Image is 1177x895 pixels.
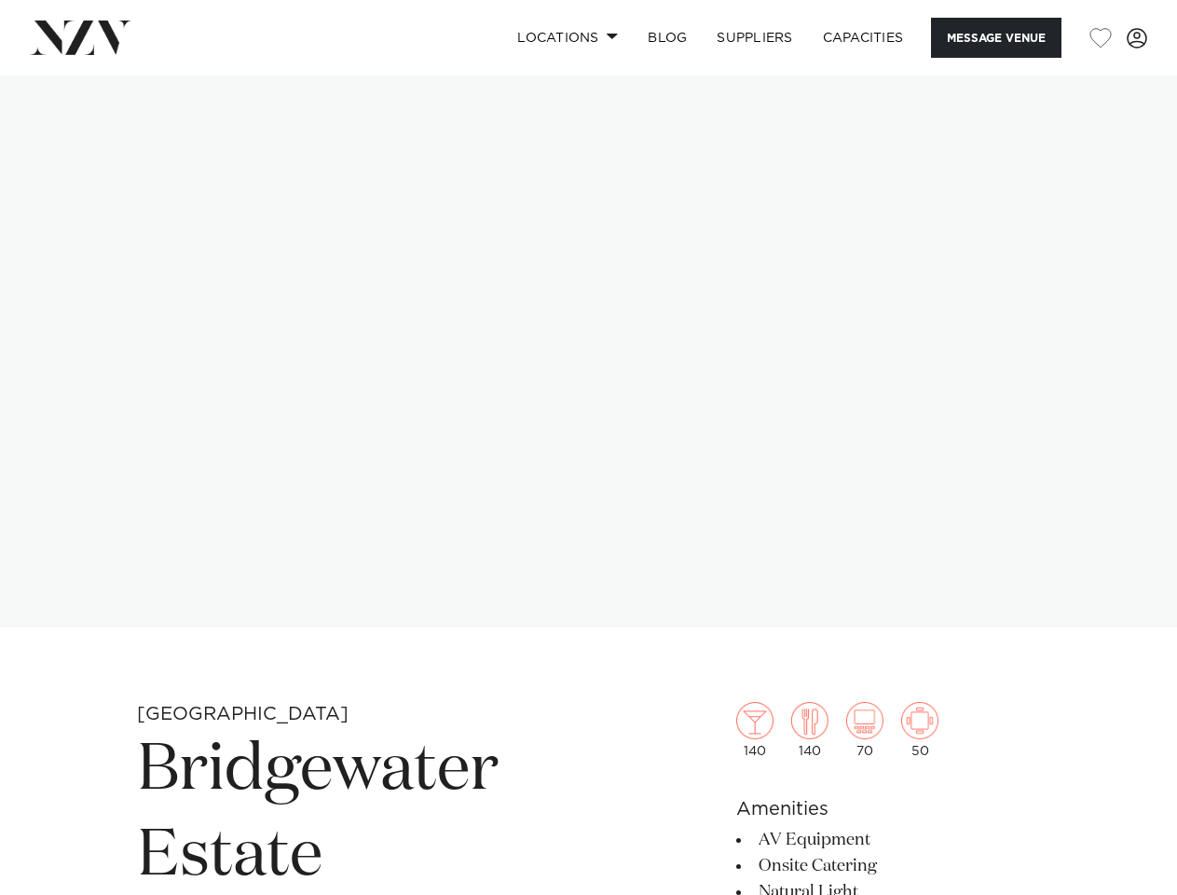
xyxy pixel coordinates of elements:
div: 140 [736,702,773,758]
a: Locations [502,18,633,58]
small: [GEOGRAPHIC_DATA] [137,705,349,723]
img: nzv-logo.png [30,21,131,54]
div: 50 [901,702,938,758]
a: BLOG [633,18,702,58]
img: theatre.png [846,702,883,739]
li: Onsite Catering [736,853,1040,879]
div: 140 [791,702,828,758]
button: Message Venue [931,18,1061,58]
li: AV Equipment [736,827,1040,853]
img: dining.png [791,702,828,739]
div: 70 [846,702,883,758]
img: meeting.png [901,702,938,739]
a: SUPPLIERS [702,18,807,58]
a: Capacities [808,18,919,58]
h6: Amenities [736,795,1040,823]
img: cocktail.png [736,702,773,739]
